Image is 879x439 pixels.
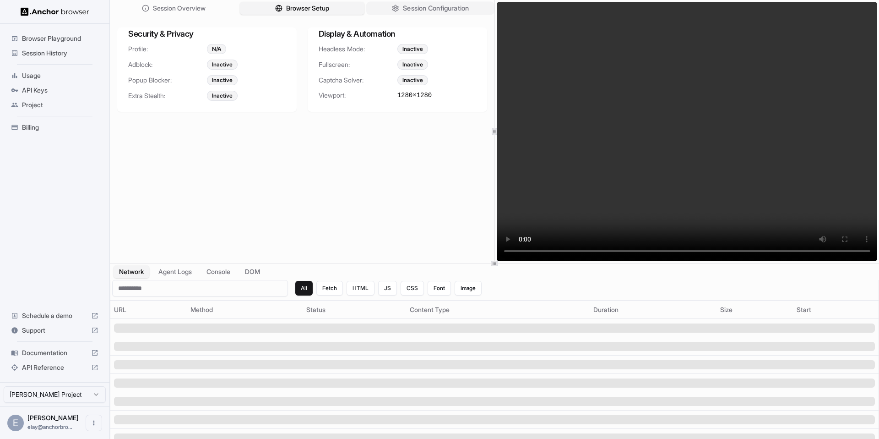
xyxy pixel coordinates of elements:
span: Documentation [22,348,87,357]
div: Size [720,305,789,314]
span: Browser Playground [22,34,98,43]
button: Network [114,265,149,278]
button: Open menu [86,415,102,431]
div: Status [306,305,402,314]
div: Documentation [7,346,102,360]
span: 1280 × 1280 [397,91,432,100]
div: Billing [7,120,102,135]
span: Session Configuration [403,4,469,13]
div: Start [797,305,875,314]
div: URL [114,305,183,314]
span: Browser Setup [286,4,329,13]
span: Headless Mode: [319,44,397,54]
span: Viewport: [319,91,397,100]
span: Elay Gelbart [27,414,79,422]
div: Method [190,305,299,314]
span: Billing [22,123,98,132]
div: Browser Playground [7,31,102,46]
div: Inactive [207,75,238,85]
div: Schedule a demo [7,308,102,323]
button: CSS [401,281,424,296]
span: Popup Blocker: [128,76,207,85]
button: All [295,281,313,296]
span: Project [22,100,98,110]
span: Session History [22,49,98,58]
div: Inactive [207,60,238,70]
div: Usage [7,68,102,83]
div: Content Type [410,305,586,314]
div: Duration [593,305,712,314]
h3: Security & Privacy [128,27,286,40]
button: Console [201,265,236,278]
div: Inactive [397,75,428,85]
span: Support [22,326,87,335]
span: Fullscreen: [319,60,397,69]
div: Session History [7,46,102,60]
div: API Keys [7,83,102,98]
span: API Reference [22,363,87,372]
span: Session Overview [153,4,206,13]
div: N/A [207,44,226,54]
button: Font [428,281,451,296]
button: HTML [347,281,374,296]
div: API Reference [7,360,102,375]
div: E [7,415,24,431]
span: elay@anchorbrowser.io [27,423,72,430]
div: Support [7,323,102,338]
span: Extra Stealth: [128,91,207,100]
div: Project [7,98,102,112]
h3: Display & Automation [319,27,476,40]
button: JS [378,281,397,296]
span: Adblock: [128,60,207,69]
span: API Keys [22,86,98,95]
button: Agent Logs [153,265,197,278]
div: Inactive [397,60,428,70]
span: Schedule a demo [22,311,87,320]
button: Fetch [316,281,343,296]
img: Anchor Logo [21,7,89,16]
div: Inactive [397,44,428,54]
span: Profile: [128,44,207,54]
button: DOM [239,265,266,278]
span: Captcha Solver: [319,76,397,85]
div: Inactive [207,91,238,101]
button: Image [455,281,482,296]
span: Usage [22,71,98,80]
